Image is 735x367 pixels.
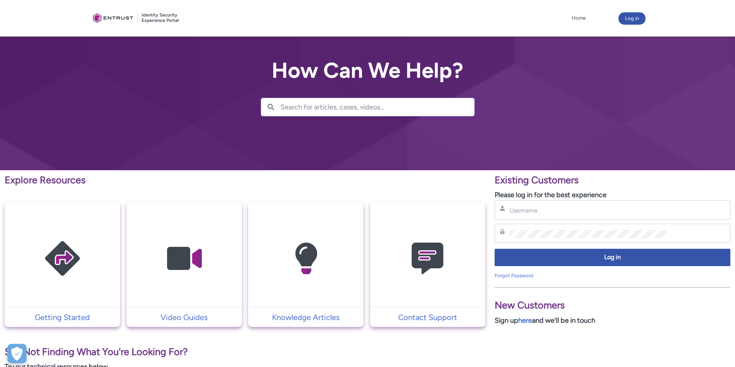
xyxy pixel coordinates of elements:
[147,217,221,300] img: Video Guides
[261,59,475,82] h2: How Can We Help?
[518,316,532,325] a: here
[5,173,485,188] p: Explore Resources
[26,217,99,300] img: Getting Started
[7,344,27,363] button: Open Preferences
[5,312,120,323] a: Getting Started
[130,312,238,323] p: Video Guides
[5,345,485,359] p: Still Not Finding What You're Looking For?
[127,312,242,323] a: Video Guides
[248,312,363,323] a: Knowledge Articles
[618,12,645,25] button: Log in
[280,98,474,116] input: Search for articles, cases, videos...
[500,253,725,262] span: Log in
[8,312,116,323] p: Getting Started
[495,173,730,188] p: Existing Customers
[495,298,730,313] p: New Customers
[7,344,27,363] div: Cookie Preferences
[495,190,730,200] p: Please log in for the best experience
[495,249,730,266] button: Log in
[509,206,667,215] input: Username
[269,217,343,300] img: Knowledge Articles
[495,273,533,278] a: Forgot Password
[570,12,588,24] a: Home
[261,98,280,116] button: Search
[495,315,730,326] p: Sign up and we'll be in touch
[370,312,485,323] a: Contact Support
[252,312,360,323] p: Knowledge Articles
[391,217,464,300] img: Contact Support
[374,312,482,323] p: Contact Support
